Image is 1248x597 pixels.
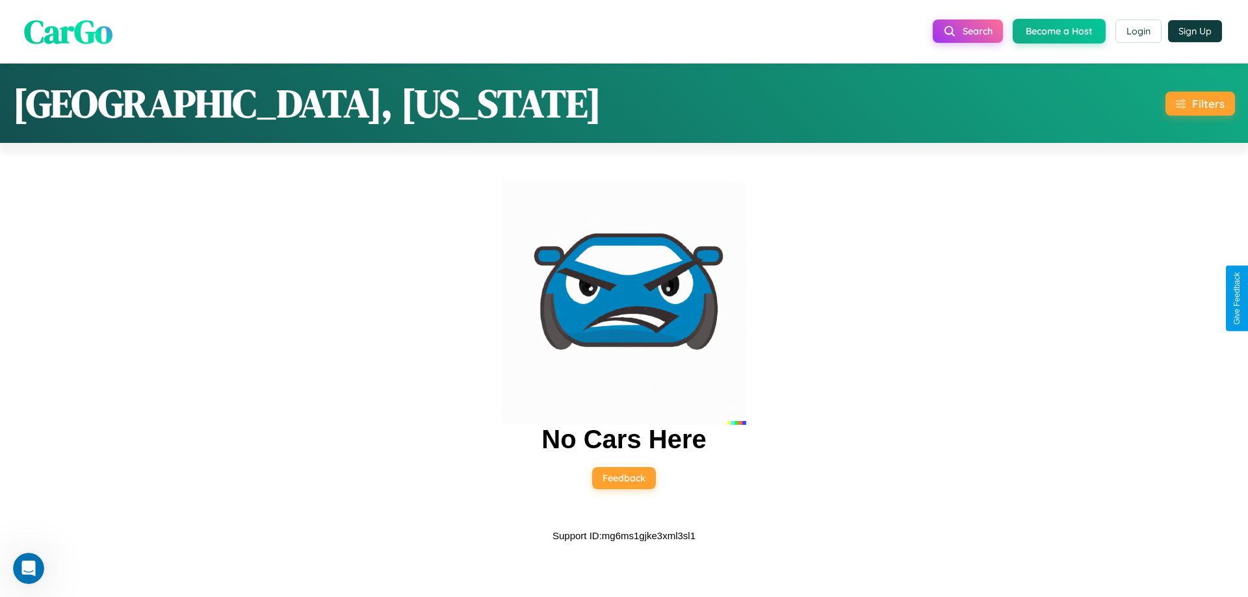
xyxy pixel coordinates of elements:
button: Sign Up [1168,20,1222,42]
img: car [502,181,746,425]
button: Search [933,19,1003,43]
div: Give Feedback [1232,272,1241,325]
h2: No Cars Here [541,425,706,454]
h1: [GEOGRAPHIC_DATA], [US_STATE] [13,77,601,130]
button: Login [1115,19,1162,43]
button: Become a Host [1013,19,1106,44]
iframe: Intercom live chat [13,553,44,584]
button: Feedback [592,467,656,489]
p: Support ID: mg6ms1gjke3xml3sl1 [552,527,695,544]
button: Filters [1165,92,1235,116]
span: CarGo [24,8,112,53]
span: Search [963,25,993,37]
div: Filters [1192,97,1225,110]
